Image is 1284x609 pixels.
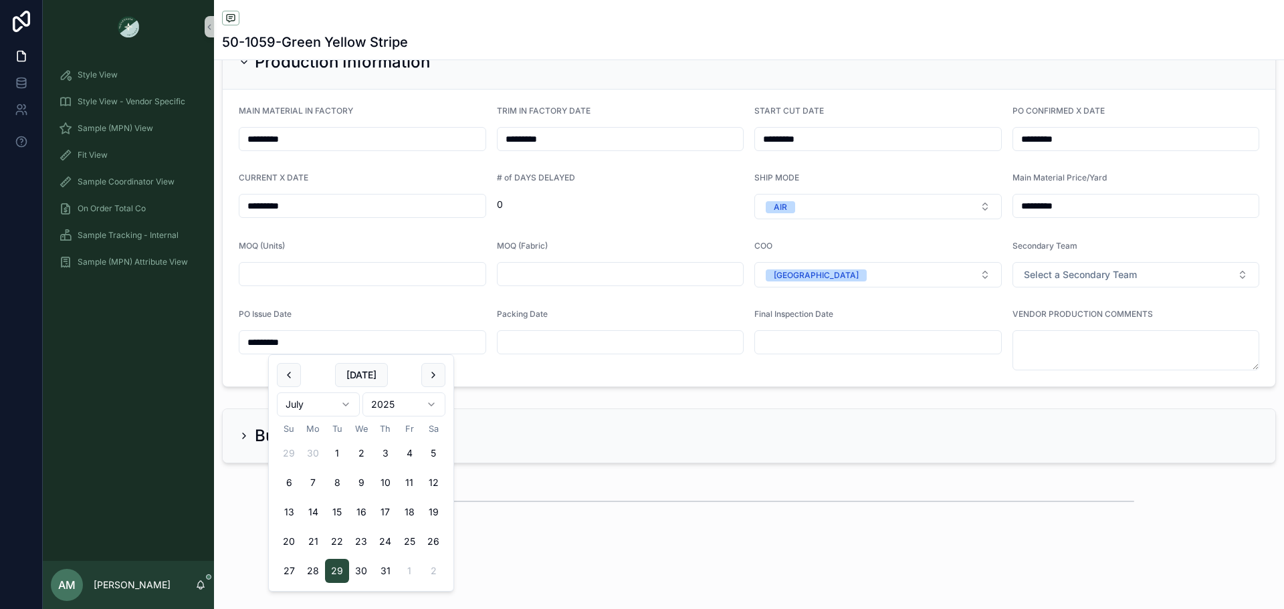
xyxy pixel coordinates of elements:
button: Saturday, July 5th, 2025 [421,441,445,465]
a: Sample Tracking - Internal [51,223,206,247]
button: Monday, July 28th, 2025 [301,559,325,583]
button: Sunday, July 13th, 2025 [277,500,301,524]
a: On Order Total Co [51,197,206,221]
th: Monday [301,422,325,436]
table: July 2025 [277,422,445,583]
span: Sample (MPN) Attribute View [78,257,188,267]
p: [PERSON_NAME] [94,578,171,592]
span: MAIN MATERIAL IN FACTORY [239,106,353,116]
button: Sunday, July 27th, 2025 [277,559,301,583]
span: Select a Secondary Team [1024,268,1137,281]
button: Saturday, July 12th, 2025 [421,471,445,495]
th: Sunday [277,422,301,436]
span: PO CONFIRMED X DATE [1012,106,1105,116]
span: AM [58,577,76,593]
button: Saturday, August 2nd, 2025 [421,559,445,583]
a: Sample Coordinator View [51,170,206,194]
th: Thursday [373,422,397,436]
span: Style View - Vendor Specific [78,96,185,107]
a: Fit View [51,143,206,167]
button: Thursday, July 17th, 2025 [373,500,397,524]
button: Monday, July 7th, 2025 [301,471,325,495]
h2: Bulk BOM Approvals [255,425,412,447]
button: Wednesday, July 9th, 2025 [349,471,373,495]
button: Wednesday, July 30th, 2025 [349,559,373,583]
span: COO [754,241,772,251]
span: SHIP MODE [754,172,799,182]
button: [DATE] [335,363,388,387]
span: Sample (MPN) View [78,123,153,134]
button: Thursday, July 31st, 2025 [373,559,397,583]
button: Friday, August 1st, 2025 [397,559,421,583]
button: Wednesday, July 16th, 2025 [349,500,373,524]
div: [GEOGRAPHIC_DATA] [774,269,859,281]
button: Wednesday, July 23rd, 2025 [349,529,373,554]
span: Sample Tracking - Internal [78,230,179,241]
button: Monday, July 14th, 2025 [301,500,325,524]
button: Friday, July 25th, 2025 [397,529,421,554]
span: MOQ (Units) [239,241,285,251]
span: Style View [78,70,118,80]
span: VENDOR PRODUCTION COMMENTS [1012,309,1153,319]
span: START CUT DATE [754,106,824,116]
a: Sample (MPN) Attribute View [51,250,206,274]
span: Sample Coordinator View [78,176,175,187]
button: Tuesday, July 1st, 2025 [325,441,349,465]
button: Tuesday, July 15th, 2025 [325,500,349,524]
button: Sunday, July 20th, 2025 [277,529,301,554]
span: Final Inspection Date [754,309,833,319]
a: Style View - Vendor Specific [51,90,206,114]
button: Sunday, June 29th, 2025 [277,441,301,465]
button: Sunday, July 6th, 2025 [277,471,301,495]
button: Friday, July 18th, 2025 [397,500,421,524]
button: Tuesday, July 22nd, 2025 [325,529,349,554]
button: Thursday, July 3rd, 2025 [373,441,397,465]
th: Friday [397,422,421,436]
span: TRIM IN FACTORY DATE [497,106,591,116]
span: On Order Total Co [78,203,146,214]
button: Friday, July 4th, 2025 [397,441,421,465]
button: Monday, June 30th, 2025 [301,441,325,465]
div: scrollable content [43,53,214,291]
span: CURRENT X DATE [239,172,308,182]
button: Select Button [1012,262,1260,287]
a: Sample (MPN) View [51,116,206,140]
a: Style View [51,63,206,87]
span: Main Material Price/Yard [1012,172,1107,182]
span: Packing Date [497,309,548,319]
span: # of DAYS DELAYED [497,172,575,182]
h2: Production Information [255,51,430,73]
button: Monday, July 21st, 2025 [301,529,325,554]
button: Saturday, July 19th, 2025 [421,500,445,524]
th: Wednesday [349,422,373,436]
h1: 50-1059-Green Yellow Stripe [222,33,408,51]
button: Tuesday, July 8th, 2025 [325,471,349,495]
img: App logo [118,16,139,37]
span: Fit View [78,150,108,160]
button: Thursday, July 10th, 2025 [373,471,397,495]
span: PO Issue Date [239,309,292,319]
span: 0 [497,198,744,211]
span: MOQ (Fabric) [497,241,548,251]
button: Thursday, July 24th, 2025 [373,529,397,554]
span: Secondary Team [1012,241,1077,251]
th: Saturday [421,422,445,436]
th: Tuesday [325,422,349,436]
button: Saturday, July 26th, 2025 [421,529,445,554]
button: Friday, July 11th, 2025 [397,471,421,495]
button: Wednesday, July 2nd, 2025 [349,441,373,465]
button: Select Button [754,262,1002,287]
button: Select Button [754,194,1002,219]
div: AIR [774,201,787,213]
button: Tuesday, July 29th, 2025, selected [325,559,349,583]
